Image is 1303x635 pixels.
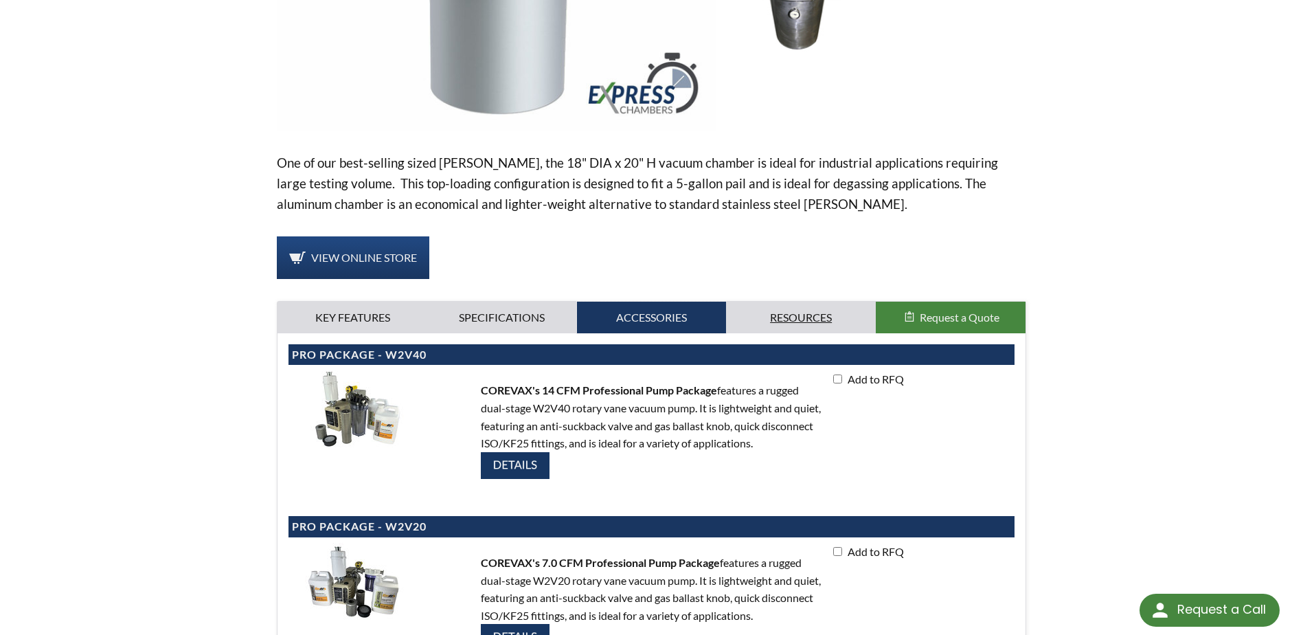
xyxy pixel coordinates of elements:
input: Add to RFQ [833,547,842,556]
p: One of our best-selling sized [PERSON_NAME], the 18" DIA x 20" H vacuum chamber is ideal for indu... [277,153,1026,214]
div: Request a Call [1140,594,1280,627]
strong: COREVAX's 14 CFM Professional Pump Package [481,383,717,397]
strong: COREVAX's 7.0 CFM Professional Pump Package [481,556,720,569]
input: Add to RFQ [833,375,842,383]
a: View Online Store [277,236,429,279]
div: Request a Call [1177,594,1266,625]
img: PPW2V20.jpg [288,543,426,621]
a: Specifications [427,302,577,333]
a: Resources [726,302,876,333]
span: Request a Quote [920,311,999,324]
h4: Pro Package - W2V20 [292,520,1010,534]
h4: Pro Package - W2V40 [292,348,1010,362]
p: features a rugged dual-stage W2V40 rotary vane vacuum pump. It is lightweight and quiet, featurin... [481,381,822,483]
span: Add to RFQ [844,545,904,558]
button: Request a Quote [876,302,1026,333]
a: Accessories [577,302,727,333]
span: Add to RFQ [844,372,904,386]
img: Details-button.jpg [481,452,549,479]
img: round button [1149,599,1171,621]
span: View Online Store [311,251,417,264]
img: PPW2V40.jpg [288,370,426,448]
a: Key Features [277,302,427,333]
